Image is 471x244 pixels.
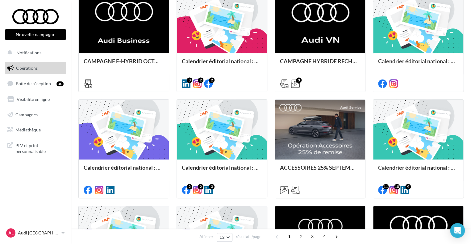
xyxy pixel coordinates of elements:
div: CAMPAGNE E-HYBRID OCTOBRE B2B [84,58,164,70]
span: 1 [284,232,294,242]
a: Opérations [4,62,67,75]
div: Calendrier éditorial national : semaine du 08.09 au 14.09 [84,164,164,177]
a: Campagnes [4,108,67,121]
a: PLV et print personnalisable [4,139,67,157]
span: Visibilité en ligne [17,97,50,102]
span: 4 [319,232,329,242]
div: Calendrier éditorial national : du 02.09 au 15.09 [182,164,262,177]
span: AL [8,230,14,236]
p: Audi [GEOGRAPHIC_DATA][PERSON_NAME] [18,230,59,236]
button: Notifications [4,46,65,59]
span: Boîte de réception [16,81,51,86]
div: 11 [383,184,389,189]
div: Calendrier éditorial national : semaine du 15.09 au 21.09 [378,58,458,70]
span: 12 [219,235,225,240]
div: CAMPAGNE HYBRIDE RECHARGEABLE [280,58,360,70]
div: ACCESSOIRES 25% SEPTEMBRE - AUDI SERVICE [280,164,360,177]
div: 3 [296,77,302,83]
div: 2 [187,184,192,189]
span: PLV et print personnalisable [15,141,64,155]
span: Médiathèque [15,127,41,132]
span: Campagnes [15,112,38,117]
div: Calendrier éditorial national : semaine du 22.09 au 28.09 [182,58,262,70]
span: 2 [296,232,306,242]
div: Open Intercom Messenger [450,223,465,238]
div: 2 [198,77,203,83]
div: 3 [187,77,192,83]
a: AL Audi [GEOGRAPHIC_DATA][PERSON_NAME] [5,227,66,239]
span: Notifications [16,50,41,55]
div: 2 [209,77,215,83]
span: 3 [307,232,317,242]
span: Opérations [16,65,38,71]
div: Calendrier éditorial national : du 02.09 au 09.09 [378,164,458,177]
button: Nouvelle campagne [5,29,66,40]
div: 9 [405,184,411,189]
div: 3 [209,184,215,189]
span: résultats/page [236,234,261,240]
span: Afficher [199,234,213,240]
a: Médiathèque [4,123,67,136]
a: Visibilité en ligne [4,93,67,106]
div: 2 [198,184,203,189]
a: Boîte de réception30 [4,77,67,90]
div: 30 [56,81,64,86]
button: 12 [217,233,232,242]
div: 10 [394,184,400,189]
